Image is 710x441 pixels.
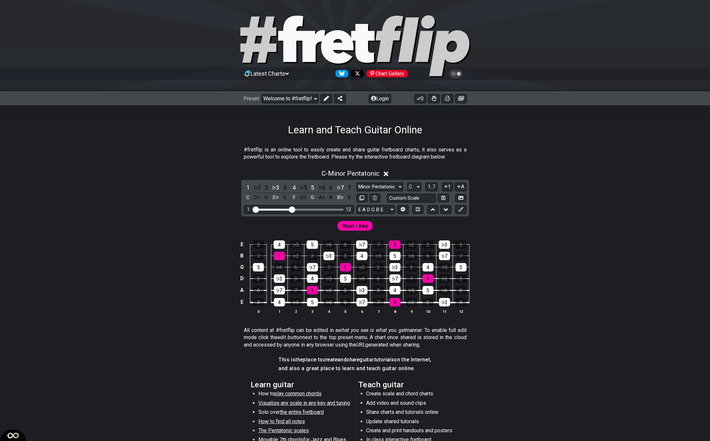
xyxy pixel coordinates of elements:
div: 7 [373,240,384,249]
div: Visible fret range [244,205,354,214]
div: toggle scale degree [253,183,261,192]
div: 3 [455,240,467,249]
h2: Learn guitar [251,381,352,388]
div: ♭6 [406,252,417,260]
div: ♭5 [406,286,417,294]
th: 7 [370,308,387,315]
div: toggle pitch class [299,193,308,202]
span: Preset [243,95,259,102]
th: 2 [287,308,304,315]
select: Tonic/Root [407,182,421,191]
div: toggle scale degree [290,183,298,192]
div: ♭7 [356,298,367,306]
div: 3 [253,298,264,306]
div: ♭2 [356,263,367,271]
div: ♭6 [323,298,334,306]
div: toggle scale degree [318,183,326,192]
div: 7 [406,274,417,283]
div: 3 [253,240,264,249]
div: 6 [373,274,384,283]
div: 3 [456,298,467,306]
div: ♭6 [274,263,285,271]
div: 2 [307,252,318,260]
div: ♭3 [439,298,450,306]
div: 2 [253,274,264,283]
div: 1 [340,263,351,271]
div: 3 [373,286,384,294]
em: URL [356,342,365,348]
div: 5 [307,298,318,306]
span: 1..7 [428,184,435,190]
div: 2 [423,298,434,306]
div: ♭3 [323,252,334,260]
div: toggle scale degree [308,183,317,192]
div: 7 [253,252,264,260]
div: 4 [423,263,434,271]
div: toggle scale degree [345,183,354,192]
em: tutorials [374,357,394,363]
div: toggle scale degree [281,183,289,192]
a: Follow #fretflip at X [348,70,364,77]
th: 9 [403,308,420,315]
li: Update shared tutorials [366,418,458,427]
li: Add video and sound clips [366,400,458,409]
td: E [238,296,246,308]
button: 1..7 [425,182,438,191]
div: toggle scale degree [336,183,344,192]
div: toggle pitch class [290,193,298,202]
span: Toggle light / dark theme [452,71,460,77]
div: ♭6 [439,286,450,294]
div: 5 [307,240,318,249]
button: Create image [455,94,467,103]
div: ♭5 [290,298,301,306]
div: ♭7 [356,240,367,249]
div: 2 [373,263,384,271]
h4: and also a great place to learn and teach guitar online. [278,365,431,372]
div: ♭2 [439,274,450,283]
div: toggle scale degree [271,183,280,192]
span: the entire fretboard [280,409,324,415]
td: B [238,250,246,261]
select: Tuning [356,205,395,214]
div: ♭5 [373,252,384,260]
div: toggle pitch class [244,193,252,202]
em: the [295,357,303,363]
td: A [238,284,246,296]
button: Login [369,94,391,103]
div: 7 [456,252,467,260]
div: ♭2 [323,286,334,294]
div: 1 [274,252,285,260]
th: 11 [436,308,453,315]
div: ♭2 [406,240,417,249]
div: ♭7 [307,263,318,271]
div: toggle pitch class [271,193,280,202]
h4: This is place to and guitar on the Internet, [278,356,431,363]
div: toggle pitch class [336,193,344,202]
div: 1 [423,274,434,283]
div: 2 [422,240,434,249]
div: 1 [389,240,400,249]
div: ♭3 [356,286,367,294]
div: 5 [423,286,434,294]
button: A [455,182,466,191]
div: 3 [406,263,417,271]
li: Solo over [258,409,351,418]
div: 4 [307,274,318,283]
a: #fretflip at Pinterest [364,70,408,77]
div: 7 [373,298,384,306]
div: ♭7 [439,252,450,260]
div: 3 [340,252,351,260]
span: Latest Charts [251,70,285,77]
div: 5 [340,274,351,283]
div: toggle pitch class [253,193,261,202]
div: ♭2 [290,252,301,260]
h1: Learn and Teach Guitar Online [288,124,422,136]
button: Toggle Dexterity for all fretkits [428,94,440,103]
div: 1 [247,207,250,212]
span: Visualize any scale in any key and tuning [258,400,350,406]
div: toggle scale degree [299,183,308,192]
div: 6 [423,252,434,260]
button: Create Image [455,194,466,203]
div: ♭5 [290,240,301,249]
span: How to find all notes [258,418,305,424]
